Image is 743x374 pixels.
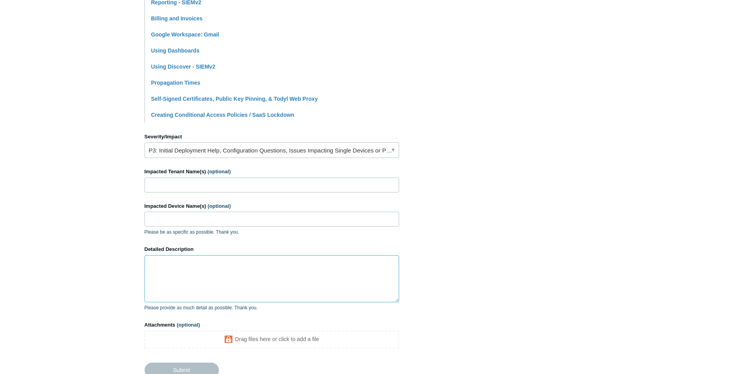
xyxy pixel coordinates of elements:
[145,245,399,253] label: Detailed Description
[177,322,200,328] span: (optional)
[151,47,200,54] a: Using Dashboards
[145,321,399,329] label: Attachments
[145,229,399,236] p: Please be as specific as possible. Thank you.
[208,169,231,174] span: (optional)
[151,31,219,38] a: Google Workspace: Gmail
[151,64,215,70] a: Using Discover - SIEMv2
[145,202,399,210] label: Impacted Device Name(s)
[151,80,201,86] a: Propagation Times
[145,133,399,141] label: Severity/Impact
[151,96,318,102] a: Self-Signed Certificates, Public Key Pinning, & Todyl Web Proxy
[145,142,399,158] a: P3: Initial Deployment Help, Configuration Questions, Issues Impacting Single Devices or Past Out...
[151,15,202,22] a: Billing and Invoices
[208,203,231,209] span: (optional)
[145,304,399,311] p: Please provide as much detail as possible. Thank you.
[145,168,399,176] label: Impacted Tenant Name(s)
[151,112,295,118] a: Creating Conditional Access Policies / SaaS Lockdown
